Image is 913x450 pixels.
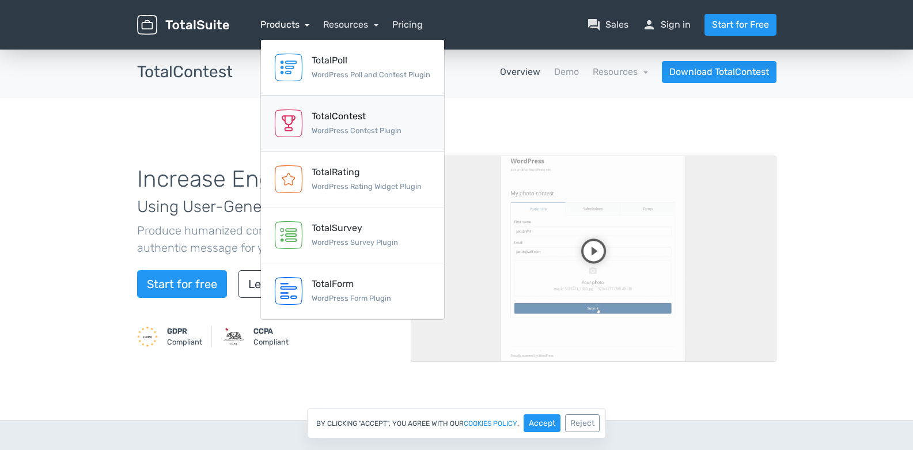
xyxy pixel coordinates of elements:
[137,222,393,256] p: Produce humanized content that creates an authentic message for your audience.
[275,165,302,193] img: TotalRating
[587,18,601,32] span: question_answer
[524,414,560,432] button: Accept
[500,65,540,79] a: Overview
[137,270,227,298] a: Start for free
[312,165,422,179] div: TotalRating
[587,18,628,32] a: question_answerSales
[312,221,398,235] div: TotalSurvey
[307,408,606,438] div: By clicking "Accept", you agree with our .
[312,238,398,247] small: WordPress Survey Plugin
[312,54,430,67] div: TotalPoll
[275,54,302,81] img: TotalPoll
[312,277,391,291] div: TotalForm
[275,221,302,249] img: TotalSurvey
[642,18,691,32] a: personSign in
[137,326,158,347] img: GDPR
[275,109,302,137] img: TotalContest
[704,14,776,36] a: Start for Free
[261,207,444,263] a: TotalSurvey WordPress Survey Plugin
[312,70,430,79] small: WordPress Poll and Contest Plugin
[253,326,289,347] small: Compliant
[312,109,401,123] div: TotalContest
[275,277,302,305] img: TotalForm
[137,15,229,35] img: TotalSuite for WordPress
[137,197,363,216] span: Using User-Generated Content
[238,270,319,298] a: Learn more
[662,61,776,83] a: Download TotalContest
[261,40,444,96] a: TotalPoll WordPress Poll and Contest Plugin
[261,263,444,319] a: TotalForm WordPress Form Plugin
[261,152,444,207] a: TotalRating WordPress Rating Widget Plugin
[260,19,310,30] a: Products
[167,326,202,347] small: Compliant
[167,327,187,335] strong: GDPR
[642,18,656,32] span: person
[253,327,273,335] strong: CCPA
[323,19,378,30] a: Resources
[312,126,401,135] small: WordPress Contest Plugin
[464,420,517,427] a: cookies policy
[223,326,244,347] img: CCPA
[261,96,444,152] a: TotalContest WordPress Contest Plugin
[312,182,422,191] small: WordPress Rating Widget Plugin
[137,167,393,217] h1: Increase Engagement,
[312,294,391,302] small: WordPress Form Plugin
[137,63,233,81] h3: TotalContest
[392,18,423,32] a: Pricing
[554,65,579,79] a: Demo
[565,414,600,432] button: Reject
[593,66,648,77] a: Resources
